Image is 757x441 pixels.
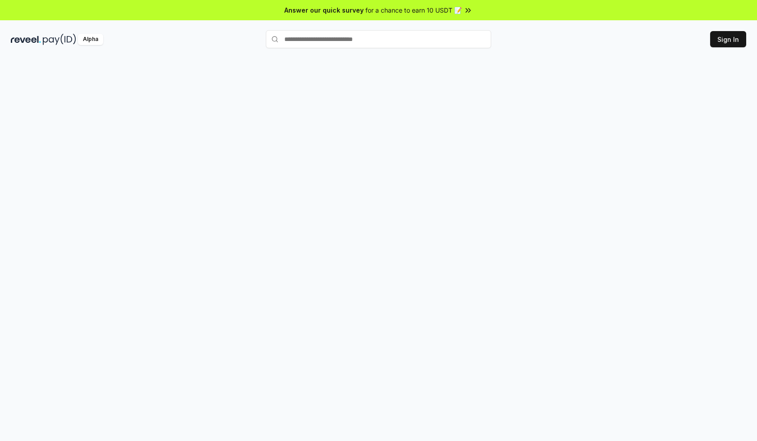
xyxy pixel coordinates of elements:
[43,34,76,45] img: pay_id
[11,34,41,45] img: reveel_dark
[365,5,462,15] span: for a chance to earn 10 USDT 📝
[284,5,364,15] span: Answer our quick survey
[710,31,746,47] button: Sign In
[78,34,103,45] div: Alpha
